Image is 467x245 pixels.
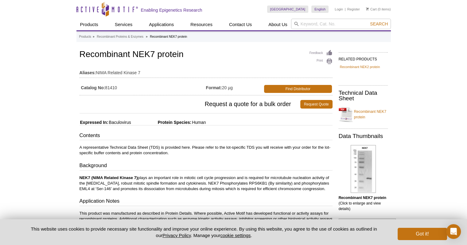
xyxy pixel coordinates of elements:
a: Request Quote [300,100,333,109]
input: Keyword, Cat. No. [291,19,391,29]
li: (0 items) [366,6,391,13]
p: This website uses cookies to provide necessary site functionality and improve your online experie... [20,226,388,239]
div: Open Intercom Messenger [446,224,461,239]
li: » [146,35,148,38]
h2: RELATED PRODUCTS [339,52,388,63]
h2: Enabling Epigenetics Research [141,7,202,13]
a: Recombinant NEK2 protein [340,64,380,70]
span: Search [370,21,388,26]
strong: NEK7 (NIMA Related Kinase 7) [80,175,138,180]
a: About Us [265,19,291,30]
a: Resources [187,19,216,30]
span: Expressed In: [80,120,108,125]
a: Privacy Policy [162,233,191,238]
li: » [93,35,95,38]
span: Protein Species: [132,120,192,125]
h3: Contents [80,132,333,140]
td: 20 µg [206,81,263,94]
a: English [311,6,329,13]
span: Request a quote for a bulk order [80,100,300,109]
a: Feedback [309,50,333,56]
a: Register [347,7,360,11]
a: [GEOGRAPHIC_DATA] [267,6,309,13]
button: Got it! [398,228,447,240]
strong: Catalog No: [81,85,105,90]
b: Recombinant NEK7 protein [339,196,386,200]
h3: Background [80,162,333,170]
a: Recombinant Proteins & Enzymes [97,34,143,40]
td: NIMA Related Kinase 7 [80,66,333,76]
img: Recombinant NEK7 protein [351,145,376,193]
a: Services [111,19,136,30]
a: Products [76,19,102,30]
h1: Recombinant NEK7 protein [80,50,333,60]
a: Recombinant NEK7 protein [339,105,388,124]
h2: Data Thumbnails [339,133,388,139]
a: Contact Us [225,19,255,30]
span: Human [191,120,206,125]
p: plays an important role in mitotic cell cycle progression and is required for microtubule nucleat... [80,175,333,192]
td: 81410 [80,81,206,94]
a: Products [79,34,91,40]
a: Cart [366,7,377,11]
span: Baculovirus [108,120,131,125]
strong: Format: [206,85,222,90]
button: cookie settings [220,233,251,238]
h3: Application Notes [80,197,333,206]
p: A representative Technical Data Sheet (TDS) is provided here. Please refer to the lot-specific TD... [80,145,333,156]
li: | [345,6,346,13]
p: (Click to enlarge and view details) [339,195,388,212]
img: Your Cart [366,7,369,10]
button: Search [368,21,390,27]
a: Applications [145,19,177,30]
a: Print [309,58,333,65]
p: This product was manufactured as described in Protein Details. Where possible, Active Motif has d... [80,211,333,227]
a: Login [335,7,343,11]
h2: Technical Data Sheet [339,90,388,101]
li: Recombinant NEK7 protein [150,35,187,38]
strong: Aliases: [80,70,96,75]
a: Find Distributor [264,85,332,93]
